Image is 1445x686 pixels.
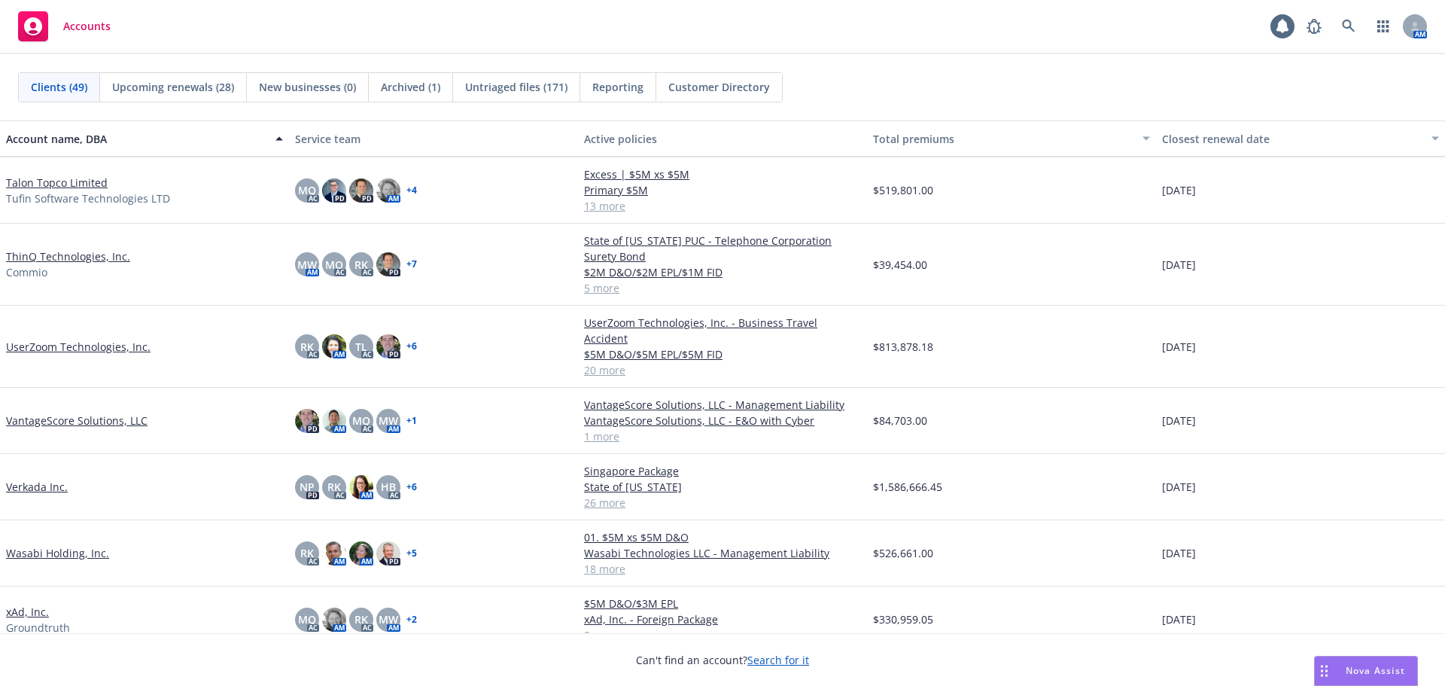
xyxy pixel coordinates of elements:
span: [DATE] [1162,545,1196,561]
span: [DATE] [1162,611,1196,627]
img: photo [349,541,373,566]
span: RK [354,611,368,627]
a: xAd, Inc. - Foreign Package [584,611,861,627]
span: MW [379,611,398,627]
a: + 4 [406,186,417,195]
a: Excess | $5M xs $5M [584,166,861,182]
span: MQ [298,611,316,627]
div: Drag to move [1315,657,1334,685]
div: Account name, DBA [6,131,266,147]
span: $84,703.00 [873,413,927,428]
img: photo [376,541,400,566]
div: Closest renewal date [1162,131,1422,147]
a: 5 more [584,280,861,296]
a: 01. $5M xs $5M D&O [584,529,861,545]
button: Active policies [578,120,867,157]
button: Closest renewal date [1156,120,1445,157]
button: Total premiums [867,120,1156,157]
a: $5M D&O/$5M EPL/$5M FID [584,346,861,362]
a: Wasabi Technologies LLC - Management Liability [584,545,861,561]
a: $5M D&O/$3M EPL [584,596,861,611]
span: MW [297,257,317,273]
span: Archived (1) [381,79,440,95]
span: MQ [352,413,370,428]
a: + 6 [406,342,417,351]
span: [DATE] [1162,413,1196,428]
a: xAd, Inc. [6,604,49,620]
a: $2M D&O/$2M EPL/$1M FID [584,264,861,280]
img: photo [322,608,346,632]
span: RK [300,339,314,355]
span: NP [300,479,315,495]
span: Can't find an account? [636,652,809,668]
a: + 5 [406,549,417,558]
a: Search [1334,11,1364,41]
span: RK [300,545,314,561]
a: State of [US_STATE] [584,479,861,495]
a: VantageScore Solutions, LLC [6,413,148,428]
span: Upcoming renewals (28) [112,79,234,95]
span: [DATE] [1162,479,1196,495]
span: $39,454.00 [873,257,927,273]
span: RK [327,479,341,495]
span: Reporting [592,79,643,95]
a: 1 more [584,428,861,444]
img: photo [295,409,319,433]
a: 26 more [584,495,861,511]
span: Clients (49) [31,79,87,95]
span: Nova Assist [1346,664,1405,677]
a: 9 more [584,627,861,643]
img: photo [322,541,346,566]
span: Customer Directory [668,79,770,95]
span: $1,586,666.45 [873,479,942,495]
a: Singapore Package [584,463,861,479]
span: Accounts [63,20,111,32]
a: + 2 [406,615,417,624]
span: New businesses (0) [259,79,356,95]
span: HB [381,479,396,495]
a: 13 more [584,198,861,214]
a: Verkada Inc. [6,479,68,495]
a: ThinQ Technologies, Inc. [6,248,130,264]
a: Primary $5M [584,182,861,198]
span: $813,878.18 [873,339,933,355]
span: $330,959.05 [873,611,933,627]
span: Groundtruth [6,620,70,636]
img: photo [322,334,346,358]
div: Active policies [584,131,861,147]
a: + 7 [406,260,417,269]
img: photo [322,178,346,203]
span: [DATE] [1162,182,1196,198]
span: Tufin Software Technologies LTD [6,191,170,206]
div: Service team [295,131,572,147]
span: TL [355,339,367,355]
img: photo [376,252,400,276]
a: Report a Bug [1299,11,1329,41]
a: 20 more [584,362,861,378]
span: MW [379,413,398,428]
button: Service team [289,120,578,157]
a: UserZoom Technologies, Inc. [6,339,151,355]
a: UserZoom Technologies, Inc. - Business Travel Accident [584,315,861,346]
a: + 1 [406,416,417,425]
span: [DATE] [1162,257,1196,273]
a: 18 more [584,561,861,577]
img: photo [322,409,346,433]
span: RK [354,257,368,273]
img: photo [349,475,373,499]
span: MQ [298,182,316,198]
span: MQ [325,257,343,273]
a: Search for it [747,653,809,667]
span: [DATE] [1162,339,1196,355]
span: Untriaged files (171) [465,79,567,95]
a: State of [US_STATE] PUC - Telephone Corporation Surety Bond [584,233,861,264]
img: photo [376,334,400,358]
button: Nova Assist [1314,656,1418,686]
span: $526,661.00 [873,545,933,561]
a: + 6 [406,483,417,492]
img: photo [349,178,373,203]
